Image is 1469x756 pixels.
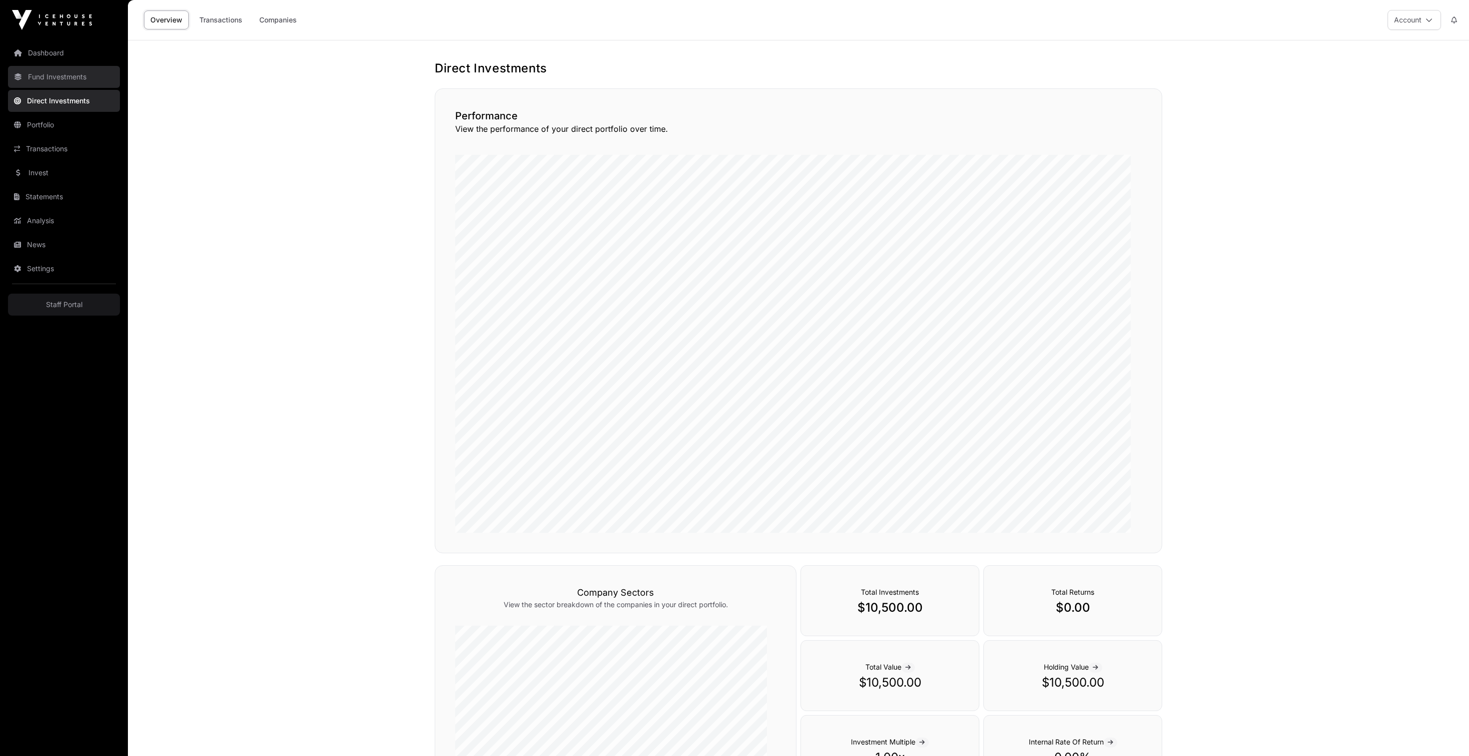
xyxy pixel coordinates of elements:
[455,123,1142,135] p: View the performance of your direct portfolio over time.
[821,675,959,691] p: $10,500.00
[8,162,120,184] a: Invest
[851,738,929,746] span: Investment Multiple
[435,60,1162,76] h1: Direct Investments
[8,258,120,280] a: Settings
[1388,10,1441,30] button: Account
[455,109,1142,123] h2: Performance
[821,600,959,616] p: $10,500.00
[8,294,120,316] a: Staff Portal
[1029,738,1117,746] span: Internal Rate Of Return
[8,42,120,64] a: Dashboard
[1051,588,1094,596] span: Total Returns
[8,234,120,256] a: News
[8,210,120,232] a: Analysis
[8,114,120,136] a: Portfolio
[144,10,189,29] a: Overview
[1004,600,1142,616] p: $0.00
[865,663,915,671] span: Total Value
[8,186,120,208] a: Statements
[1419,708,1469,756] iframe: Chat Widget
[455,600,776,610] p: View the sector breakdown of the companies in your direct portfolio.
[455,586,776,600] h3: Company Sectors
[253,10,303,29] a: Companies
[1044,663,1102,671] span: Holding Value
[8,138,120,160] a: Transactions
[8,90,120,112] a: Direct Investments
[193,10,249,29] a: Transactions
[1004,675,1142,691] p: $10,500.00
[8,66,120,88] a: Fund Investments
[12,10,92,30] img: Icehouse Ventures Logo
[861,588,919,596] span: Total Investments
